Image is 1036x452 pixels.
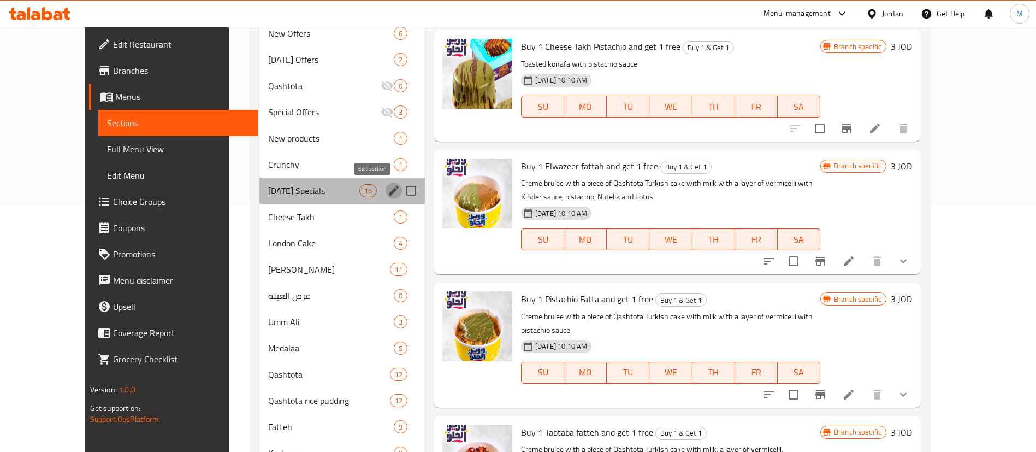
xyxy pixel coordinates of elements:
button: WE [649,362,692,384]
div: Buy 1 & Get 1 [655,427,707,440]
span: Branch specific [830,161,886,171]
span: 16 [360,186,376,196]
span: FR [739,99,773,115]
span: MO [569,99,602,115]
a: Promotions [89,241,258,267]
button: SA [778,96,820,118]
a: Sections [98,110,258,136]
button: edit [386,183,402,199]
div: Medalaa5 [259,335,425,361]
span: Qashtota rice pudding [268,394,389,407]
div: items [394,237,407,250]
div: Umm Ali [268,315,394,328]
span: Branch specific [830,427,886,437]
span: Grocery Checklist [113,353,249,366]
span: Upsell [113,300,249,313]
div: Special Offers3 [259,99,425,125]
svg: Show Choices [897,255,910,268]
h6: 3 JOD [891,425,912,440]
div: Fatteh9 [259,414,425,440]
div: items [390,263,407,276]
span: MO [569,232,602,248]
span: TU [611,365,645,380]
span: Buy 1 Cheese Takh Pistachio and get 1 free [521,38,680,55]
span: FR [739,365,773,380]
span: Sections [107,116,249,130]
span: 6 [394,28,407,39]
span: [DATE] 10:10 AM [531,341,591,351]
span: Promotions [113,248,249,261]
button: TU [607,228,649,250]
div: Crunchy [268,158,394,171]
a: Upsell [89,293,258,320]
span: 0 [394,81,407,91]
button: Branch-specific-item [833,115,860,142]
a: Edit Restaurant [89,31,258,57]
a: Menus [89,84,258,110]
button: TH [692,96,735,118]
div: Buy 1 & Get 1 [655,293,707,307]
div: items [394,79,407,92]
span: Coupons [113,221,249,234]
div: items [394,315,407,328]
div: Qashtota rice pudding12 [259,388,425,414]
div: New Offers6 [259,20,425,46]
img: Buy 1 Pistachio Fatta and get 1 free [442,291,512,361]
span: Select to update [782,250,805,273]
span: MO [569,365,602,380]
p: Creme brulee with a piece of Qashtota Turkish cake with milk with a layer of vermicelli with Kind... [521,177,820,204]
button: show more [890,248,916,274]
a: Grocery Checklist [89,346,258,372]
a: Edit menu item [842,388,855,401]
button: show more [890,381,916,408]
span: London Cake [268,237,394,250]
svg: Show Choices [897,388,910,401]
span: Choice Groups [113,195,249,208]
span: SA [782,99,816,115]
button: MO [564,362,607,384]
div: Wikka Cake [268,263,389,276]
span: 11 [390,265,407,275]
div: Fatteh [268,420,394,433]
span: New Offers [268,27,394,40]
span: WE [654,365,688,380]
a: Edit menu item [842,255,855,268]
span: 1.0.0 [119,383,135,397]
div: items [394,105,407,119]
span: Qashtota [268,368,389,381]
div: [PERSON_NAME]11 [259,256,425,283]
span: عرض العيلة [268,289,394,302]
span: SU [526,365,560,380]
button: MO [564,228,607,250]
span: Cheese Takh [268,210,394,224]
div: Ramadan Specials [268,184,359,197]
button: SU [521,362,564,384]
button: FR [735,96,778,118]
div: Buy 1 & Get 1 [660,161,712,174]
div: items [390,368,407,381]
button: Branch-specific-item [807,248,833,274]
span: 3 [394,107,407,118]
button: WE [649,228,692,250]
span: Select to update [808,117,831,140]
div: [DATE] Offers2 [259,46,425,73]
a: Full Menu View [98,136,258,162]
div: Menu-management [763,7,831,20]
span: 3 [394,317,407,327]
span: 9 [394,422,407,432]
span: Select to update [782,383,805,406]
div: items [394,210,407,224]
h6: 3 JOD [891,159,912,174]
div: Cheese Takh1 [259,204,425,230]
button: SU [521,228,564,250]
div: items [394,158,407,171]
button: sort-choices [756,381,782,408]
span: Buy 1 & Get 1 [656,427,706,439]
span: WE [654,232,688,248]
button: delete [864,248,890,274]
span: Branches [113,64,249,77]
div: Medalaa [268,342,394,355]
